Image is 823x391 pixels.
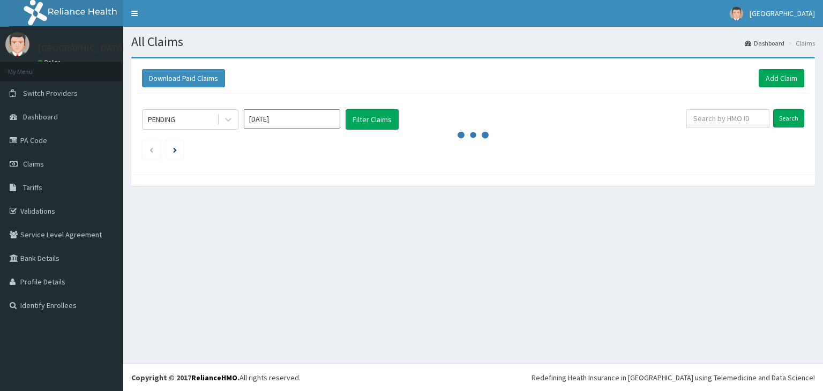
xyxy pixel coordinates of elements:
[686,109,769,127] input: Search by HMO ID
[457,119,489,151] svg: audio-loading
[38,58,63,66] a: Online
[750,9,815,18] span: [GEOGRAPHIC_DATA]
[23,88,78,98] span: Switch Providers
[244,109,340,129] input: Select Month and Year
[5,32,29,56] img: User Image
[23,183,42,192] span: Tariffs
[142,69,225,87] button: Download Paid Claims
[785,39,815,48] li: Claims
[759,69,804,87] a: Add Claim
[191,373,237,382] a: RelianceHMO
[148,114,175,125] div: PENDING
[745,39,784,48] a: Dashboard
[730,7,743,20] img: User Image
[131,35,815,49] h1: All Claims
[38,43,126,53] p: [GEOGRAPHIC_DATA]
[773,109,804,127] input: Search
[149,145,154,154] a: Previous page
[123,364,823,391] footer: All rights reserved.
[131,373,240,382] strong: Copyright © 2017 .
[346,109,399,130] button: Filter Claims
[23,159,44,169] span: Claims
[532,372,815,383] div: Redefining Heath Insurance in [GEOGRAPHIC_DATA] using Telemedicine and Data Science!
[173,145,177,154] a: Next page
[23,112,58,122] span: Dashboard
